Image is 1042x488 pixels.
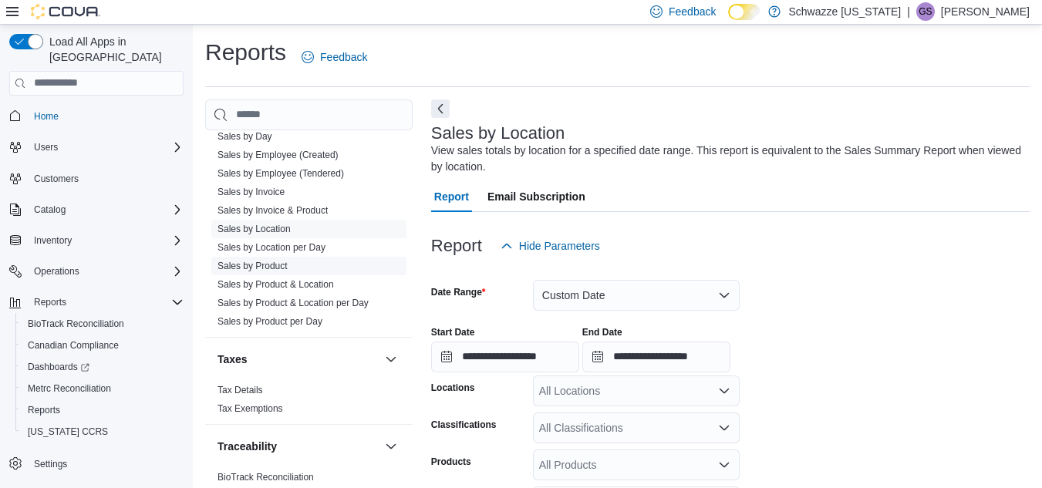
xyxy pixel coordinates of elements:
p: Schwazze [US_STATE] [788,2,901,21]
div: Sales [205,72,413,337]
a: Customers [28,170,85,188]
span: Home [34,110,59,123]
a: Sales by Location [218,224,291,234]
button: Reports [28,293,73,311]
span: Sales by Location per Day [218,241,325,254]
span: Users [28,138,184,156]
button: Taxes [382,350,400,369]
a: Home [28,107,65,126]
span: Email Subscription [487,181,585,212]
button: Reports [15,399,190,421]
a: Sales by Day [218,131,272,142]
span: Feedback [669,4,716,19]
a: Settings [28,455,73,473]
a: BioTrack Reconciliation [218,472,314,483]
img: Cova [31,4,100,19]
label: Locations [431,382,475,394]
input: Dark Mode [728,4,760,20]
span: Tax Details [218,384,263,396]
a: Sales by Product [218,261,288,271]
a: Dashboards [22,358,96,376]
button: Catalog [28,200,72,219]
a: Tax Exemptions [218,403,283,414]
a: Sales by Employee (Created) [218,150,339,160]
input: Press the down key to open a popover containing a calendar. [431,342,579,372]
span: Feedback [320,49,367,65]
button: Users [28,138,64,156]
span: Customers [34,173,79,185]
span: Sales by Location [218,223,291,235]
button: Hide Parameters [494,231,606,261]
span: Sales by Product [218,260,288,272]
input: Press the down key to open a popover containing a calendar. [582,342,730,372]
a: Sales by Employee (Tendered) [218,168,344,179]
label: Date Range [431,286,486,298]
span: BioTrack Reconciliation [22,315,184,333]
span: Canadian Compliance [28,339,119,352]
span: Inventory [28,231,184,250]
span: Washington CCRS [22,422,184,441]
span: Dashboards [28,361,89,373]
button: Users [3,136,190,158]
button: Settings [3,452,190,474]
span: [US_STATE] CCRS [28,426,108,438]
a: Tax Details [218,385,263,395]
button: Inventory [3,230,190,251]
button: Reports [3,291,190,313]
span: Operations [28,262,184,281]
span: Canadian Compliance [22,336,184,355]
a: Sales by Product & Location per Day [218,298,369,308]
span: Users [34,141,58,153]
span: Reports [34,296,66,308]
span: Sales by Day [218,130,272,143]
span: Sales by Product & Location per Day [218,297,369,309]
button: Operations [28,262,86,281]
span: Sales by Invoice [218,186,285,198]
button: Operations [3,261,190,282]
span: Settings [34,458,67,470]
span: Dark Mode [728,20,729,21]
span: Metrc Reconciliation [22,379,184,398]
span: Reports [28,293,184,311]
span: Home [28,106,184,126]
span: Reports [28,404,60,416]
h3: Report [431,237,482,255]
a: Feedback [295,42,373,72]
a: Sales by Invoice [218,187,285,197]
span: Dashboards [22,358,184,376]
span: Sales by Product per Day [218,315,322,328]
p: | [907,2,910,21]
button: Taxes [218,352,379,367]
span: BioTrack Reconciliation [28,318,124,330]
button: Open list of options [718,422,730,434]
span: Hide Parameters [519,238,600,254]
span: Catalog [34,204,66,216]
a: Metrc Reconciliation [22,379,117,398]
label: End Date [582,326,622,338]
span: Metrc Reconciliation [28,382,111,395]
span: Sales by Employee (Tendered) [218,167,344,180]
span: Report [434,181,469,212]
a: Canadian Compliance [22,336,125,355]
h3: Sales by Location [431,124,565,143]
span: Customers [28,169,184,188]
button: Custom Date [533,280,740,311]
p: [PERSON_NAME] [941,2,1030,21]
span: Tax Exemptions [218,402,283,415]
span: Sales by Employee (Created) [218,149,339,161]
button: Open list of options [718,459,730,471]
span: Operations [34,265,79,278]
span: Load All Apps in [GEOGRAPHIC_DATA] [43,34,184,65]
button: Catalog [3,199,190,220]
span: GS [919,2,932,21]
button: Traceability [382,437,400,456]
a: BioTrack Reconciliation [22,315,130,333]
span: Sales by Product & Location [218,278,334,291]
span: Reports [22,401,184,419]
label: Start Date [431,326,475,338]
span: Inventory [34,234,72,247]
div: Taxes [205,381,413,424]
h3: Traceability [218,439,277,454]
button: Traceability [218,439,379,454]
h1: Reports [205,37,286,68]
